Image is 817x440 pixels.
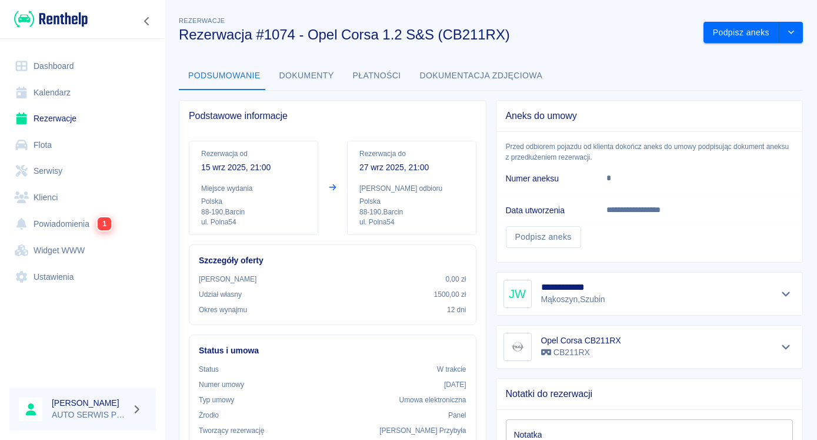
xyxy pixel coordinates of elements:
[541,346,621,359] p: CB211RX
[199,274,256,284] p: [PERSON_NAME]
[199,395,234,405] p: Typ umowy
[506,226,581,248] a: Podpisz aneks
[506,173,588,184] h6: Numer aneksu
[503,280,532,308] div: JW
[541,293,606,306] p: Mąkoszyn , Szubin
[199,345,466,357] h6: Status i umowa
[448,410,466,421] p: Panel
[199,364,219,375] p: Status
[201,196,306,207] p: Polska
[199,410,219,421] p: Żrodło
[444,379,466,390] p: [DATE]
[9,184,156,211] a: Klienci
[359,207,464,217] p: 88-190 , Barcin
[201,183,306,194] p: Miejsce wydania
[434,289,466,300] p: 1500,00 zł
[138,14,156,29] button: Zwiń nawigację
[270,62,344,90] button: Dokumenty
[189,110,476,122] span: Podstawowe informacje
[201,217,306,227] p: ul. Polna54
[779,22,803,44] button: drop-down
[9,9,88,29] a: Renthelp logo
[359,161,464,174] p: 27 wrz 2025, 21:00
[179,17,225,24] span: Rezerwacje
[9,158,156,184] a: Serwisy
[98,217,111,230] span: 1
[52,409,127,421] p: AUTO SERWIS Przybyła
[201,161,306,174] p: 15 wrz 2025, 21:00
[199,254,466,267] h6: Szczegóły oferty
[9,105,156,132] a: Rezerwacje
[703,22,779,44] button: Podpisz aneks
[399,395,466,405] p: Umowa elektroniczna
[179,27,694,43] h3: Rezerwacja #1074 - Opel Corsa 1.2 S&S (CB211RX)
[359,196,464,207] p: Polska
[359,148,464,159] p: Rezerwacja do
[199,305,247,315] p: Okres wynajmu
[437,364,466,375] p: W trakcie
[344,62,411,90] button: Płatności
[9,237,156,264] a: Widget WWW
[541,335,621,346] h6: Opel Corsa CB211RX
[199,425,264,436] p: Tworzący rezerwację
[506,204,588,216] h6: Data utworzenia
[9,80,156,106] a: Kalendarz
[411,62,552,90] button: Dokumentacja zdjęciowa
[496,141,803,163] p: Przed odbiorem pojazdu od klienta dokończ aneks do umowy podpisując dokument aneksu z przedłużeni...
[199,379,244,390] p: Numer umowy
[506,388,793,400] span: Notatki do rezerwacji
[359,217,464,227] p: ul. Polna54
[447,305,466,315] p: 12 dni
[9,132,156,158] a: Flota
[179,62,270,90] button: Podsumowanie
[506,335,529,359] img: Image
[506,110,793,122] span: Aneks do umowy
[379,425,466,436] p: [PERSON_NAME] Przybyła
[201,207,306,217] p: 88-190 , Barcin
[445,274,466,284] p: 0,00 zł
[359,183,464,194] p: [PERSON_NAME] odbioru
[776,339,796,355] button: Pokaż szczegóły
[9,53,156,80] a: Dashboard
[14,9,88,29] img: Renthelp logo
[776,286,796,302] button: Pokaż szczegóły
[9,210,156,237] a: Powiadomienia1
[201,148,306,159] p: Rezerwacja od
[199,289,242,300] p: Udział własny
[9,264,156,290] a: Ustawienia
[52,397,127,409] h6: [PERSON_NAME]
